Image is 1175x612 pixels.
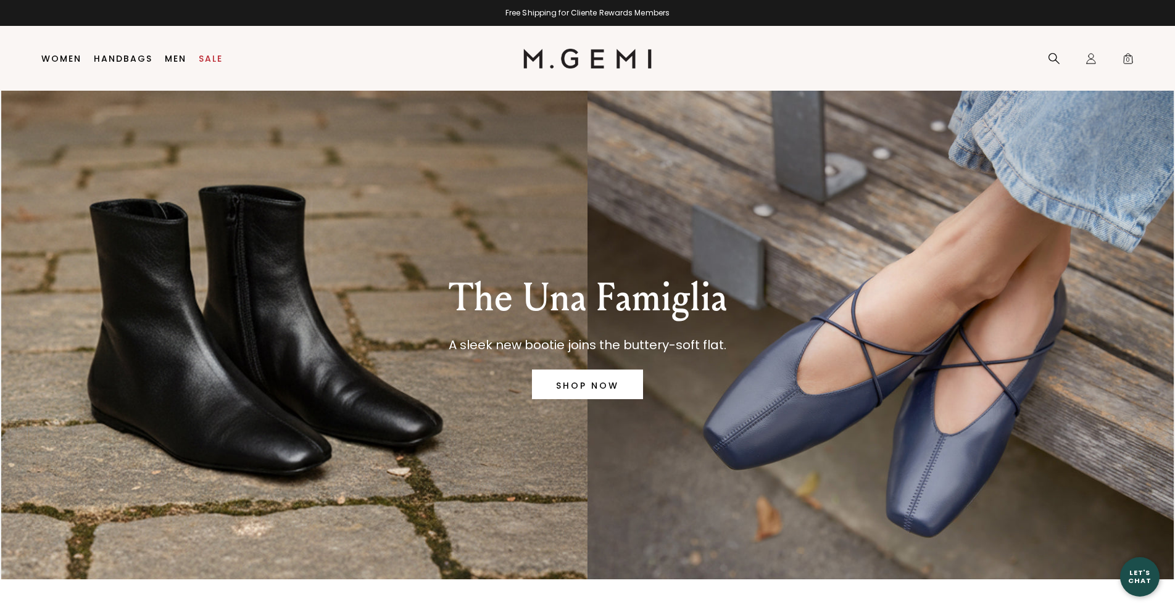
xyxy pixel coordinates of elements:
span: 0 [1122,55,1134,67]
p: The Una Famiglia [449,276,727,320]
a: Women [41,54,81,64]
img: M.Gemi [523,49,652,68]
div: Let's Chat [1120,569,1160,584]
a: SHOP NOW [532,370,643,399]
p: A sleek new bootie joins the buttery-soft flat. [449,335,727,355]
a: Sale [199,54,223,64]
a: Handbags [94,54,152,64]
a: Men [165,54,186,64]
